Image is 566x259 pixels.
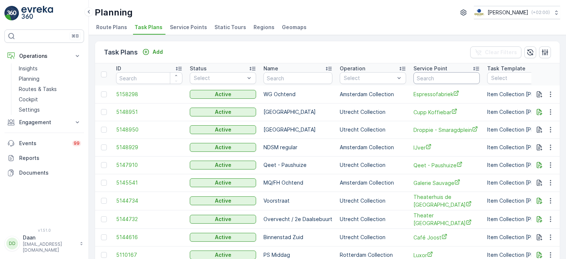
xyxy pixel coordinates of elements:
[153,48,163,56] p: Add
[340,126,406,133] p: Utrecht Collection
[474,6,560,19] button: [PERSON_NAME](+02:00)
[19,154,81,162] p: Reports
[116,108,182,116] a: 5148951
[190,161,256,169] button: Active
[4,165,84,180] a: Documents
[190,65,207,72] p: Status
[485,49,517,56] p: Clear Filters
[101,234,107,240] div: Toggle Row Selected
[190,125,256,134] button: Active
[215,197,231,204] p: Active
[134,24,163,31] span: Task Plans
[4,115,84,130] button: Engagement
[116,234,182,241] span: 5144616
[16,105,84,115] a: Settings
[413,234,480,241] a: Café Joost
[263,126,332,133] p: [GEOGRAPHIC_DATA]
[95,7,133,18] p: Planning
[263,216,332,223] p: Overvecht / 2e Daalsebuurt
[413,72,480,84] input: Search
[19,106,40,113] p: Settings
[4,49,84,63] button: Operations
[413,212,480,227] a: Theater Utrecht
[215,108,231,116] p: Active
[215,251,231,259] p: Active
[215,126,231,133] p: Active
[74,140,80,146] p: 99
[413,108,480,116] a: Cupp Koffiebar
[23,241,76,253] p: [EMAIL_ADDRESS][DOMAIN_NAME]
[19,52,69,60] p: Operations
[340,144,406,151] p: Amsterdam Collection
[116,144,182,151] a: 5148929
[101,144,107,150] div: Toggle Row Selected
[340,91,406,98] p: Amsterdam Collection
[4,6,19,21] img: logo
[116,91,182,98] a: 5158298
[340,161,406,169] p: Utrecht Collection
[263,161,332,169] p: Qeet - Paushuize
[263,144,332,151] p: NDSM regular
[19,85,57,93] p: Routes & Tasks
[340,65,365,72] p: Operation
[101,162,107,168] div: Toggle Row Selected
[19,140,68,147] p: Events
[19,119,69,126] p: Engagement
[263,65,278,72] p: Name
[19,65,38,72] p: Insights
[190,233,256,242] button: Active
[413,161,480,169] a: Qeet - Paushuize
[413,144,480,151] a: IJver
[139,48,166,56] button: Add
[116,179,182,186] a: 5145541
[96,24,127,31] span: Route Plans
[116,65,121,72] p: ID
[194,74,245,82] p: Select
[19,169,81,176] p: Documents
[413,251,480,259] span: Luxor
[215,234,231,241] p: Active
[282,24,307,31] span: Geomaps
[413,212,480,227] span: Theater [GEOGRAPHIC_DATA]
[263,197,332,204] p: Voorstraat
[4,228,84,232] span: v 1.51.0
[413,179,480,187] a: Galerie Sauvage
[116,126,182,133] a: 5148950
[4,234,84,253] button: DDDaan[EMAIL_ADDRESS][DOMAIN_NAME]
[4,151,84,165] a: Reports
[491,74,555,82] p: Select
[190,196,256,205] button: Active
[340,234,406,241] p: Utrecht Collection
[215,161,231,169] p: Active
[413,90,480,98] a: Espressofabriek
[4,136,84,151] a: Events99
[263,234,332,241] p: Binnenstad Zuid
[116,161,182,169] a: 5147910
[116,197,182,204] a: 5144734
[190,215,256,224] button: Active
[340,251,406,259] p: Rotterdam Collection
[16,94,84,105] a: Cockpit
[263,179,332,186] p: MQ/FH Ochtend
[101,127,107,133] div: Toggle Row Selected
[215,144,231,151] p: Active
[190,178,256,187] button: Active
[344,74,395,82] p: Select
[340,216,406,223] p: Utrecht Collection
[263,91,332,98] p: WG Ochtend
[413,193,480,209] a: Theaterhuis de Berenkuil
[116,251,182,259] a: 5110167
[116,216,182,223] span: 5144732
[215,179,231,186] p: Active
[413,126,480,134] span: Droppie - Smaragdplein
[101,109,107,115] div: Toggle Row Selected
[170,24,207,31] span: Service Points
[104,47,138,57] p: Task Plans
